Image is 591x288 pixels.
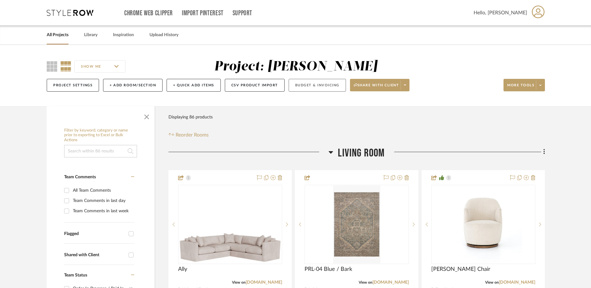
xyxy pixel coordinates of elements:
[432,185,535,264] div: 0
[64,273,87,277] span: Team Status
[64,231,125,237] div: Flagged
[149,31,178,39] a: Upload History
[333,185,380,263] img: PRL-04 Blue / Bark
[168,111,213,123] div: Displaying 86 products
[359,281,372,284] span: View on
[176,131,209,139] span: Reorder Rooms
[504,79,545,91] button: More tools
[179,186,281,263] img: Ally
[64,145,137,157] input: Search within 86 results
[233,11,252,16] a: Support
[73,206,133,216] div: Team Comments in last week
[113,31,134,39] a: Inspiration
[124,11,173,16] a: Chrome Web Clipper
[246,280,282,285] a: [DOMAIN_NAME]
[64,252,125,258] div: Shared with Client
[338,146,385,160] span: Living Room
[225,79,285,92] button: CSV Product Import
[354,83,399,92] span: Share with client
[431,266,490,273] span: [PERSON_NAME] Chair
[289,79,346,92] button: Budget & Invoicing
[305,185,408,264] div: 0
[372,280,409,285] a: [DOMAIN_NAME]
[350,79,410,91] button: Share with client
[103,79,163,92] button: + Add Room/Section
[64,175,96,179] span: Team Comments
[444,185,522,263] img: Aurora Swivel Chair
[47,31,69,39] a: All Projects
[232,281,246,284] span: View on
[182,11,224,16] a: Import Pinterest
[73,185,133,195] div: All Team Comments
[214,60,377,73] div: Project: [PERSON_NAME]
[64,128,137,143] h6: Filter by keyword, category or name prior to exporting to Excel or Bulk Actions
[507,83,534,92] span: More tools
[47,79,99,92] button: Project Settings
[167,79,221,92] button: + Quick Add Items
[168,131,209,139] button: Reorder Rooms
[178,266,187,273] span: Ally
[305,266,352,273] span: PRL-04 Blue / Bark
[140,109,153,122] button: Close
[485,281,499,284] span: View on
[73,196,133,206] div: Team Comments in last day
[178,185,282,264] div: 0
[499,280,535,285] a: [DOMAIN_NAME]
[84,31,97,39] a: Library
[474,9,527,17] span: Hello, [PERSON_NAME]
